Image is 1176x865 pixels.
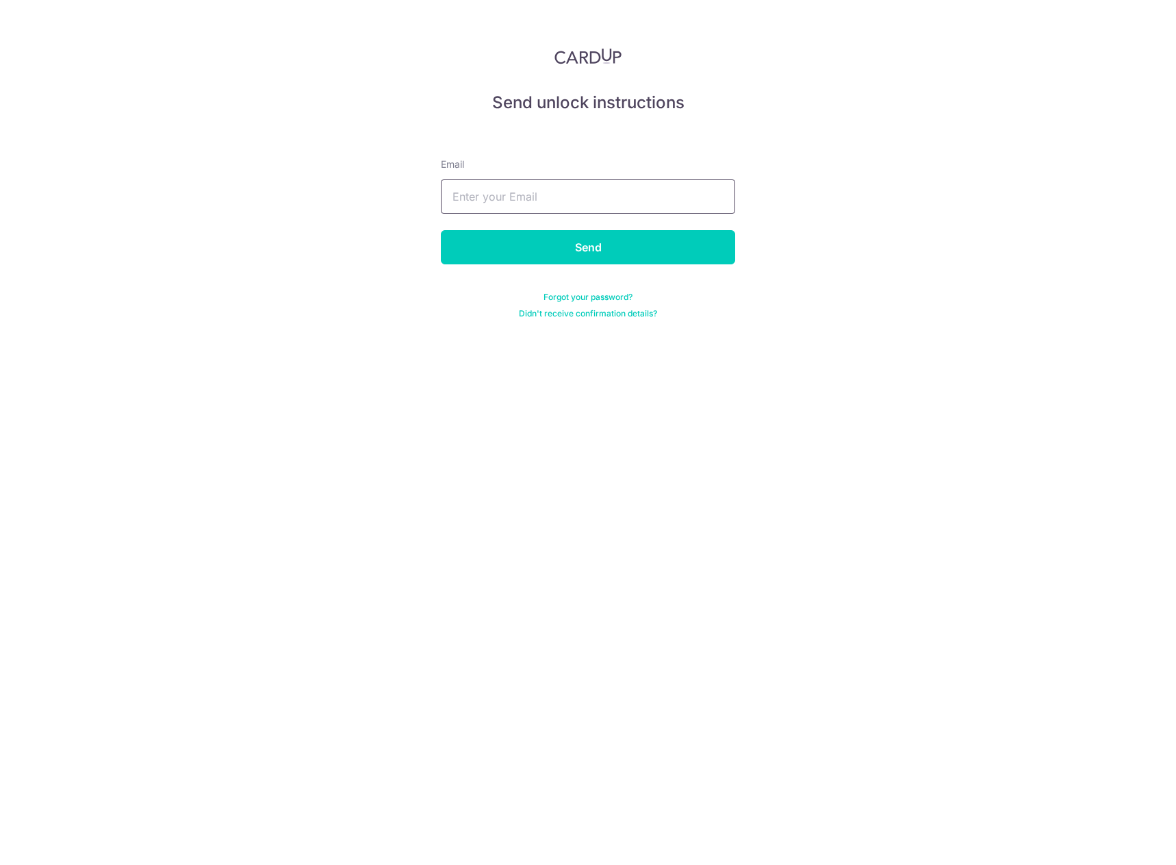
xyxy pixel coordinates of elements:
[441,230,735,264] input: Send
[441,92,735,114] h5: Send unlock instructions
[554,48,622,64] img: CardUp Logo
[544,292,632,303] a: Forgot your password?
[441,179,735,214] input: Enter your Email
[441,158,464,170] span: translation missing: en.devise.label.Email
[519,308,657,319] a: Didn't receive confirmation details?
